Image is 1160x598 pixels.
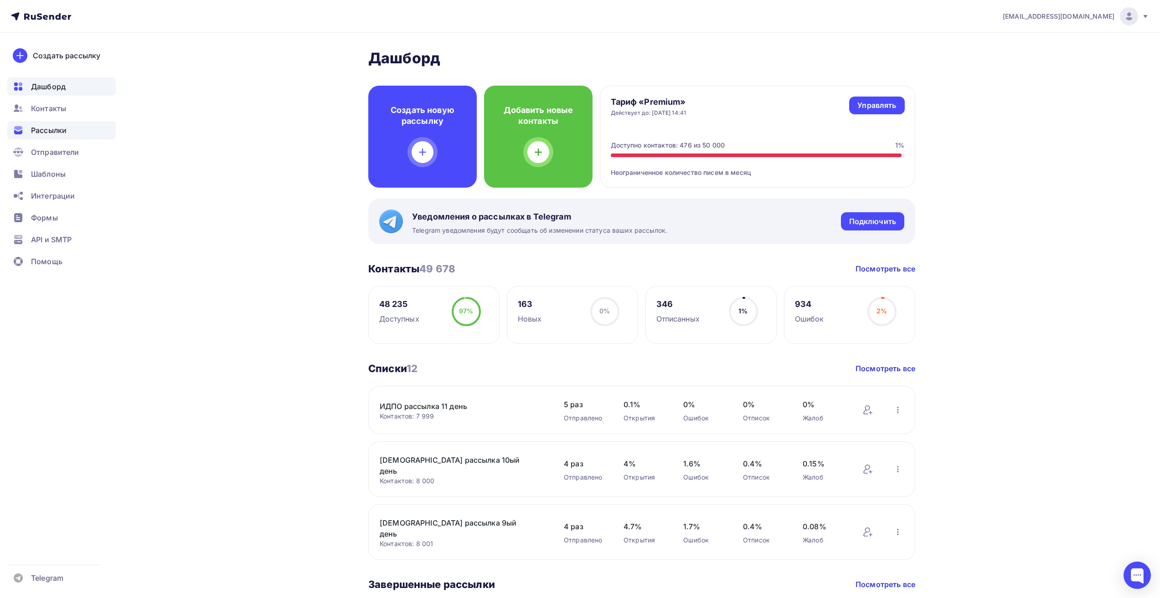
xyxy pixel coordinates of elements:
[803,521,844,532] span: 0.08%
[407,363,418,374] span: 12
[31,125,67,136] span: Рассылки
[379,313,419,324] div: Доступных
[683,399,725,410] span: 0%
[743,399,784,410] span: 0%
[743,458,784,469] span: 0.4%
[611,109,686,117] div: Действует до: [DATE] 14:41
[611,97,686,107] h4: Тариф «Premium»
[380,412,546,421] div: Контактов: 7 999
[419,263,455,275] span: 49 678
[624,399,665,410] span: 0.1%
[624,473,665,482] div: Открытия
[611,141,725,150] div: Доступно контактов: 476 из 50 000
[1003,7,1149,26] a: [EMAIL_ADDRESS][DOMAIN_NAME]
[31,572,63,583] span: Telegram
[656,313,700,324] div: Отписанных
[459,307,473,315] span: 97%
[518,313,542,324] div: Новых
[683,473,725,482] div: Ошибок
[599,307,610,315] span: 0%
[856,363,915,374] a: Посмотреть все
[564,458,605,469] span: 4 раз
[803,414,844,423] div: Жалоб
[1003,12,1114,21] span: [EMAIL_ADDRESS][DOMAIN_NAME]
[803,536,844,545] div: Жалоб
[31,147,79,158] span: Отправители
[683,521,725,532] span: 1.7%
[383,105,462,127] h4: Создать новую рассылку
[31,256,62,267] span: Помощь
[379,299,419,310] div: 48 235
[499,105,578,127] h4: Добавить новые контакты
[368,49,915,67] h2: Дашборд
[849,216,896,227] div: Подключить
[368,262,455,275] h3: Контакты
[380,455,535,476] a: [DEMOGRAPHIC_DATA] рассылка 10ый день
[7,121,116,139] a: Рассылки
[31,190,75,201] span: Интеграции
[895,141,904,150] div: 1%
[624,414,665,423] div: Открытия
[31,234,72,245] span: API и SMTP
[31,103,66,114] span: Контакты
[380,401,535,412] a: ИДПО рассылка 11 день
[795,299,824,310] div: 934
[7,143,116,161] a: Отправители
[7,209,116,227] a: Формы
[7,77,116,96] a: Дашборд
[624,521,665,532] span: 4.7%
[380,539,546,548] div: Контактов: 8 001
[33,50,100,61] div: Создать рассылку
[743,536,784,545] div: Отписок
[683,458,725,469] span: 1.6%
[624,536,665,545] div: Открытия
[564,473,605,482] div: Отправлено
[611,157,905,177] div: Неограниченное количество писем в месяц
[803,473,844,482] div: Жалоб
[856,579,915,590] a: Посмотреть все
[7,99,116,118] a: Контакты
[31,81,66,92] span: Дашборд
[564,399,605,410] span: 5 раз
[743,414,784,423] div: Отписок
[656,299,700,310] div: 346
[31,169,66,179] span: Шаблоны
[564,521,605,532] span: 4 раз
[683,536,725,545] div: Ошибок
[368,578,495,591] h3: Завершенные рассылки
[857,100,896,111] div: Управлять
[412,226,667,235] span: Telegram уведомления будут сообщать об изменении статуса ваших рассылок.
[876,307,887,315] span: 2%
[7,165,116,183] a: Шаблоны
[624,458,665,469] span: 4%
[564,414,605,423] div: Отправлено
[803,399,844,410] span: 0%
[795,313,824,324] div: Ошибок
[564,536,605,545] div: Отправлено
[368,362,418,375] h3: Списки
[683,414,725,423] div: Ошибок
[412,211,667,222] span: Уведомления о рассылках в Telegram
[380,476,546,486] div: Контактов: 8 000
[743,473,784,482] div: Отписок
[738,307,748,315] span: 1%
[518,299,542,310] div: 163
[849,97,904,114] a: Управлять
[31,212,58,223] span: Формы
[856,263,915,274] a: Посмотреть все
[743,521,784,532] span: 0.4%
[380,517,535,539] a: [DEMOGRAPHIC_DATA] рассылка 9ый день
[803,458,844,469] span: 0.15%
